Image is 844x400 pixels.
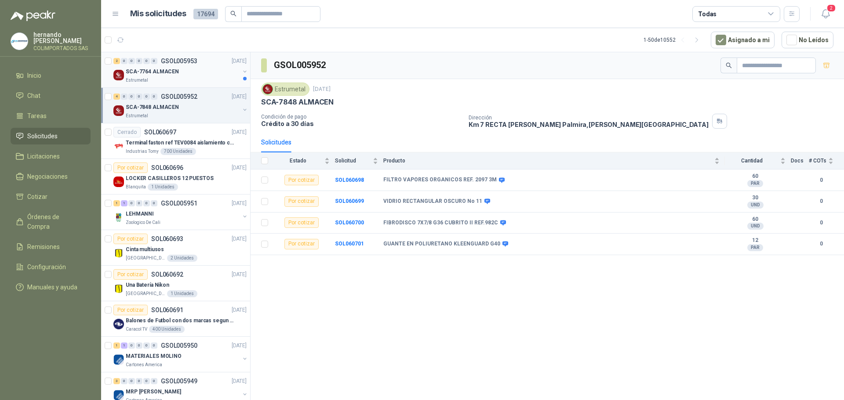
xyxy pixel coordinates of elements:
a: 2 0 0 0 0 0 GSOL005953[DATE] Company LogoSCA-7764 ALMACENEstrumetal [113,56,248,84]
p: GSOL005952 [161,94,197,100]
a: Inicio [11,67,91,84]
p: [DATE] [232,93,247,101]
b: 0 [809,240,833,248]
div: 0 [136,342,142,349]
div: 400 Unidades [149,326,185,333]
p: GSOL005950 [161,342,197,349]
div: Solicitudes [261,137,291,147]
div: 0 [143,58,150,64]
div: Por cotizar [113,305,148,315]
p: Estrumetal [126,77,148,84]
p: Dirección [469,115,709,121]
p: hernando [PERSON_NAME] [33,32,91,44]
b: FILTRO VAPORES ORGANICOS REF. 2097 3M [383,177,497,184]
div: 0 [143,378,150,384]
a: Licitaciones [11,148,91,165]
span: Negociaciones [27,172,68,181]
img: Company Logo [113,141,124,151]
p: Blanquita [126,184,146,191]
a: SOL060700 [335,220,364,226]
p: [DATE] [313,85,331,94]
div: Estrumetal [261,83,309,96]
div: 1 Unidades [148,184,178,191]
th: Solicitud [335,152,383,169]
p: SOL060696 [151,165,183,171]
p: GSOL005953 [161,58,197,64]
p: Condición de pago [261,114,462,120]
span: # COTs [809,158,826,164]
a: Chat [11,87,91,104]
p: MATERIALES MOLINO [126,352,182,360]
b: FIBRODISCO 7X7/8 G36 CUBRITO II REF.982C [383,220,498,227]
p: MRP [PERSON_NAME] [126,388,181,396]
div: 1 [121,342,127,349]
p: Caracol TV [126,326,147,333]
img: Company Logo [113,105,124,116]
p: [DATE] [232,342,247,350]
div: 0 [136,378,142,384]
div: 0 [121,94,127,100]
p: SOL060697 [144,129,176,135]
div: 4 [113,94,120,100]
span: Cantidad [725,158,779,164]
div: 0 [128,200,135,206]
div: Por cotizar [284,196,319,207]
p: SCA-7848 ALMACEN [261,97,334,107]
span: search [230,11,236,17]
p: GSOL005951 [161,200,197,206]
p: GSOL005949 [161,378,197,384]
img: Company Logo [113,248,124,258]
p: [DATE] [232,128,247,137]
a: Cotizar [11,188,91,205]
div: 0 [151,94,157,100]
p: Balones de Futbol con dos marcas segun adjunto. Adjuntar cotizacion en su formato [126,317,235,325]
b: GUANTE EN POLIURETANO KLEENGUARD G40 [383,241,500,248]
a: Por cotizarSOL060691[DATE] Company LogoBalones de Futbol con dos marcas segun adjunto. Adjuntar c... [101,301,250,337]
div: Por cotizar [113,162,148,173]
div: 2 [113,58,120,64]
p: COLIMPORTADOS SAS [33,46,91,51]
div: 0 [136,94,142,100]
button: No Leídos [782,32,833,48]
b: 0 [809,176,833,184]
span: Solicitudes [27,131,58,141]
a: SOL060699 [335,198,364,204]
b: VIDRIO RECTANGULAR OSCURO No 11 [383,198,482,205]
img: Company Logo [113,70,124,80]
a: 4 0 0 0 0 0 GSOL005952[DATE] Company LogoSCA-7848 ALMACENEstrumetal [113,91,248,119]
img: Company Logo [113,212,124,223]
div: 1 - 50 de 10552 [644,33,704,47]
a: 1 1 0 0 0 0 GSOL005950[DATE] Company LogoMATERIALES MOLINOCartones America [113,340,248,368]
p: Estrumetal [126,112,148,119]
button: 2 [818,6,833,22]
b: 60 [725,216,786,223]
div: Todas [698,9,717,19]
span: Remisiones [27,242,60,252]
p: [DATE] [232,235,247,243]
span: Tareas [27,111,47,121]
p: Crédito a 30 días [261,120,462,127]
img: Company Logo [11,33,28,50]
span: Cotizar [27,192,47,202]
b: 60 [725,173,786,180]
button: Asignado a mi [711,32,775,48]
img: Company Logo [263,84,273,94]
a: Tareas [11,108,91,124]
div: 1 [113,200,120,206]
p: SCA-7764 ALMACEN [126,68,179,76]
p: Cartones America [126,361,162,368]
a: SOL060701 [335,241,364,247]
b: 0 [809,219,833,227]
div: 0 [136,200,142,206]
div: 0 [121,378,127,384]
div: 0 [143,94,150,100]
span: Chat [27,91,40,101]
div: 3 [113,378,120,384]
a: Manuales y ayuda [11,279,91,295]
div: 0 [151,58,157,64]
a: Negociaciones [11,168,91,185]
p: [DATE] [232,57,247,65]
div: PAR [747,244,763,251]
